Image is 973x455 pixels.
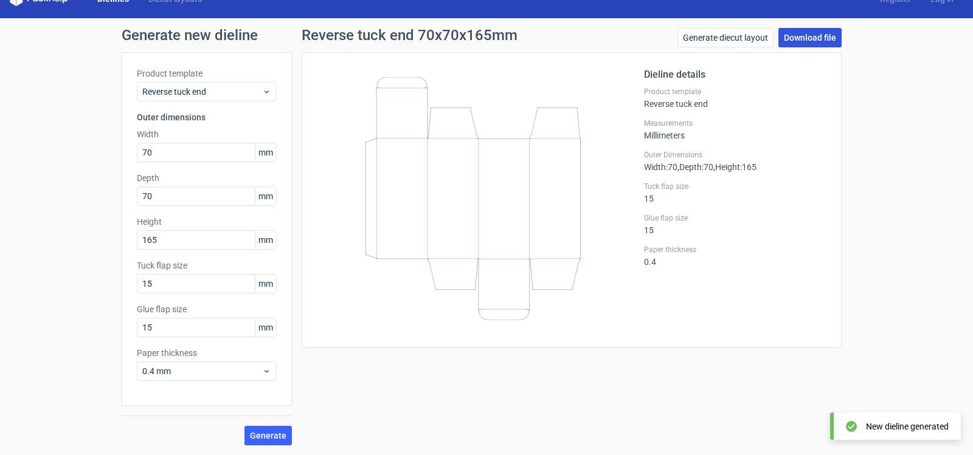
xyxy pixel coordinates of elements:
span: mm [255,231,276,249]
h1: Reverse tuck end 70x70x165mm [302,28,518,43]
label: Glue flap size [644,213,826,223]
div: 0.4 [644,245,826,267]
span: Width : 70 [644,162,677,172]
h3: Outer dimensions [137,111,277,123]
div: 15 [644,182,826,204]
label: Tuck flap size [137,259,277,272]
h2: Dieline details [644,67,826,82]
label: Height [137,216,277,228]
label: Glue flap size [137,303,277,315]
span: , Depth : 70 [677,162,713,172]
label: Width [137,128,277,140]
a: Generate diecut layout [677,28,774,47]
a: Download file [778,28,842,47]
h1: Generate new dieline [122,28,851,43]
span: 0.4 mm [142,365,262,377]
label: Product template [137,67,277,80]
label: Tuck flap size [644,182,826,191]
span: , Height : 165 [713,162,757,172]
div: New dieline generated [866,420,949,433]
button: Generate [244,426,292,445]
label: Paper thickness [137,347,277,359]
label: Product template [644,87,826,97]
span: mm [255,143,276,162]
span: Generate [250,431,286,440]
label: Outer Dimensions [644,150,826,160]
label: Paper thickness [644,245,826,255]
label: Depth [137,172,277,184]
div: Reverse tuck end [644,87,826,109]
label: Measurements [644,118,826,128]
span: mm [255,275,276,293]
span: mm [255,318,276,337]
div: 15 [644,213,826,235]
span: Reverse tuck end [142,86,262,98]
div: Millimeters [644,118,826,140]
span: mm [255,187,276,205]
